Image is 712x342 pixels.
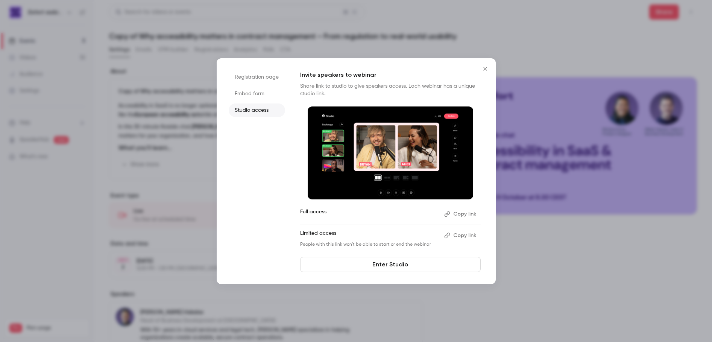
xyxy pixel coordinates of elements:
[229,103,285,117] li: Studio access
[300,257,481,272] a: Enter Studio
[300,208,438,220] p: Full access
[308,106,473,200] img: Invite speakers to webinar
[229,70,285,84] li: Registration page
[300,242,438,248] p: People with this link won't be able to start or end the webinar
[300,82,481,97] p: Share link to studio to give speakers access. Each webinar has a unique studio link.
[300,230,438,242] p: Limited access
[300,70,481,79] p: Invite speakers to webinar
[478,61,493,76] button: Close
[229,87,285,100] li: Embed form
[441,208,481,220] button: Copy link
[441,230,481,242] button: Copy link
